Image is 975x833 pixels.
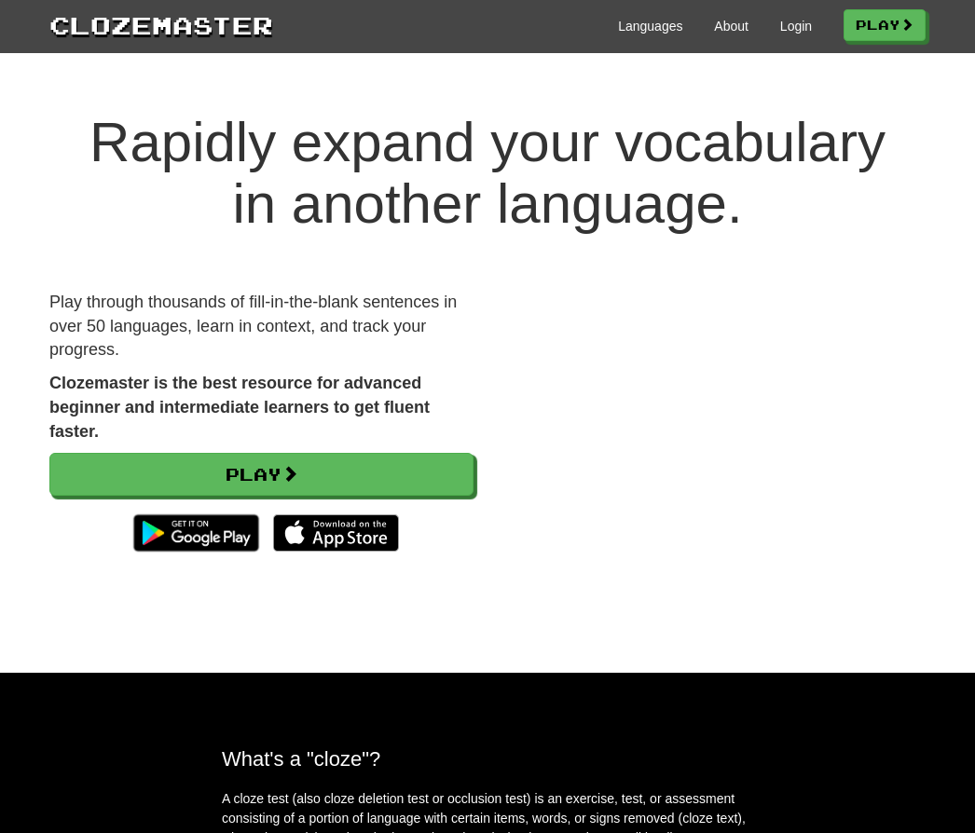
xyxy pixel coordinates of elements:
a: Play [844,9,926,41]
a: Play [49,453,474,496]
p: Play through thousands of fill-in-the-blank sentences in over 50 languages, learn in context, and... [49,291,474,362]
a: Languages [618,17,682,35]
strong: Clozemaster is the best resource for advanced beginner and intermediate learners to get fluent fa... [49,374,430,440]
a: Clozemaster [49,7,273,42]
img: Get it on Google Play [124,505,268,561]
a: Login [780,17,812,35]
a: About [714,17,748,35]
h2: What's a "cloze"? [222,747,753,771]
img: Download_on_the_App_Store_Badge_US-UK_135x40-25178aeef6eb6b83b96f5f2d004eda3bffbb37122de64afbaef7... [273,514,399,552]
